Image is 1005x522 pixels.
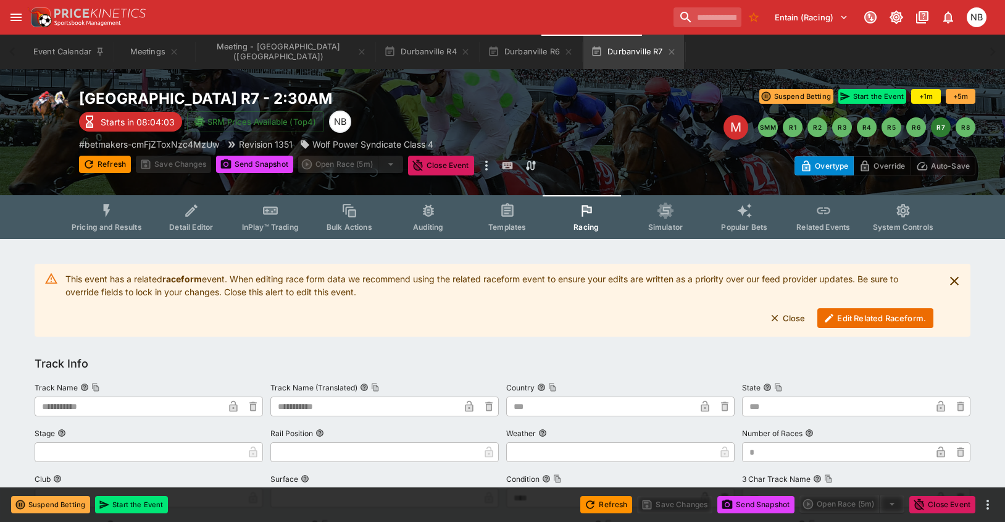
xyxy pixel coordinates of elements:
[315,429,324,437] button: Rail Position
[721,222,767,232] span: Popular Bets
[506,474,540,484] p: Condition
[30,89,69,128] img: horse_racing.png
[857,117,877,137] button: R4
[79,156,131,173] button: Refresh
[480,35,581,69] button: Durbanville R6
[946,89,975,104] button: +5m
[774,383,783,392] button: Copy To Clipboard
[963,4,990,31] button: Nicole Brown
[763,308,813,328] button: Close
[853,156,911,175] button: Override
[542,474,551,483] button: ConditionCopy To Clipboard
[91,383,100,392] button: Copy To Clipboard
[943,270,965,292] button: close
[548,383,557,392] button: Copy To Clipboard
[673,7,741,27] input: search
[162,274,202,284] strong: raceform
[35,428,55,439] p: Stage
[377,35,477,69] button: Durbanville R4
[838,89,906,104] button: Start the Event
[724,115,748,140] div: Edit Meeting
[580,496,632,513] button: Refresh
[327,222,372,232] span: Bulk Actions
[270,382,357,393] p: Track Name (Translated)
[956,117,975,137] button: R8
[408,156,474,175] button: Close Event
[371,383,380,392] button: Copy To Clipboard
[763,383,772,392] button: StateCopy To Clipboard
[882,117,901,137] button: R5
[583,35,683,69] button: Durbanville R7
[57,429,66,437] button: Stage
[807,117,827,137] button: R2
[805,429,814,437] button: Number of Races
[873,222,933,232] span: System Controls
[794,156,975,175] div: Start From
[832,117,852,137] button: R3
[796,222,850,232] span: Related Events
[538,429,547,437] button: Weather
[906,117,926,137] button: R6
[648,222,683,232] span: Simulator
[911,156,975,175] button: Auto-Save
[169,222,213,232] span: Detail Editor
[537,383,546,392] button: CountryCopy To Clipboard
[95,496,168,513] button: Start the Event
[506,382,535,393] p: Country
[783,117,803,137] button: R1
[329,111,351,133] div: Nicole Brown
[717,496,794,513] button: Send Snapshot
[967,7,986,27] div: Nicole Brown
[859,6,882,28] button: Connected to PK
[931,159,970,172] p: Auto-Save
[874,159,905,172] p: Override
[79,138,219,151] p: Copy To Clipboard
[27,5,52,30] img: PriceKinetics Logo
[312,138,433,151] p: Wolf Power Syndicate Class 4
[817,308,933,328] button: Edit Related Raceform.
[553,474,562,483] button: Copy To Clipboard
[35,474,51,484] p: Club
[937,6,959,28] button: Notifications
[506,428,536,439] p: Weather
[813,474,822,483] button: 3 Char Track NameCopy To Clipboard
[242,222,299,232] span: InPlay™ Trading
[931,117,951,137] button: R7
[35,356,88,371] h5: Track Info
[573,222,599,232] span: Racing
[479,156,494,175] button: more
[885,6,907,28] button: Toggle light/dark mode
[216,156,293,173] button: Send Snapshot
[65,267,933,333] div: This event has a related event. When editing race form data we recommend using the related racefo...
[298,156,403,173] div: split button
[270,428,313,439] p: Rail Position
[742,428,803,439] p: Number of Races
[815,159,848,172] p: Overtype
[54,9,146,18] img: PriceKinetics
[115,35,194,69] button: Meetings
[54,20,121,26] img: Sportsbook Management
[270,474,298,484] p: Surface
[80,383,89,392] button: Track NameCopy To Clipboard
[744,7,764,27] button: No Bookmarks
[742,382,761,393] p: State
[301,474,309,483] button: Surface
[911,89,941,104] button: +1m
[11,496,90,513] button: Suspend Betting
[5,6,27,28] button: open drawer
[26,35,112,69] button: Event Calendar
[79,89,527,108] h2: Copy To Clipboard
[101,116,175,128] p: Starts in 08:04:03
[62,195,943,239] div: Event type filters
[360,383,369,392] button: Track Name (Translated)Copy To Clipboard
[413,222,443,232] span: Auditing
[742,474,811,484] p: 3 Char Track Name
[239,138,293,151] p: Revision 1351
[196,35,374,69] button: Meeting - Durbanville (SAF)
[758,117,975,137] nav: pagination navigation
[824,474,833,483] button: Copy To Clipboard
[53,474,62,483] button: Club
[488,222,526,232] span: Templates
[759,89,833,104] button: Suspend Betting
[758,117,778,137] button: SMM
